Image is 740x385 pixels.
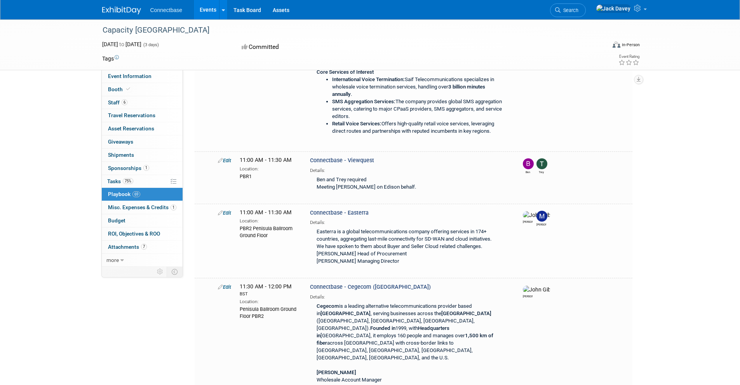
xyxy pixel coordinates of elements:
div: John Giblin [523,219,533,224]
a: more [102,254,183,267]
img: John Giblin [523,211,550,219]
td: Tags [102,55,119,62]
span: Search [561,7,578,13]
a: Search [550,3,586,17]
span: ROI, Objectives & ROO [108,231,160,237]
div: John Giblin [523,293,533,298]
div: Event Rating [618,55,639,59]
b: [GEOGRAPHIC_DATA] [320,310,371,316]
span: Shipments [108,152,134,158]
li: Saif Telecommunications specializes in wholesale voice termination services, handling over . [332,76,506,98]
span: 11:30 AM - 12:00 PM [240,283,298,297]
a: Edit [218,210,231,216]
span: Connectbase - Easterra [310,210,369,216]
span: 7 [141,244,147,250]
a: Edit [218,284,231,290]
a: Misc. Expenses & Credits1 [102,201,183,214]
span: Budget [108,217,125,224]
div: PBR1 [240,172,298,180]
b: SMS Aggregation Services: [332,99,395,104]
span: Connectbase - Cegecom ([GEOGRAPHIC_DATA]) [310,284,431,290]
li: Offers high-quality retail voice services, leveraging direct routes and partnerships with reputed... [332,120,506,135]
b: Retail Voice Services: [332,121,381,127]
div: Details: [310,291,510,300]
span: Asset Reservations [108,125,154,132]
div: Event Format [560,40,640,52]
div: PBR2 Penisula Ballroom Ground Floor [240,224,298,239]
img: Trey Willis [536,158,547,169]
a: Edit [218,158,231,163]
span: Connectbase [150,7,183,13]
a: Booth [102,83,183,96]
td: Personalize Event Tab Strip [153,267,167,277]
a: Sponsorships1 [102,162,183,175]
div: Location: [240,217,298,224]
i: Booth reservation complete [126,87,130,91]
span: Event Information [108,73,151,79]
a: Tasks75% [102,175,183,188]
span: Booth [108,86,132,92]
a: Staff6 [102,96,183,109]
a: Shipments [102,149,183,161]
a: Travel Reservations [102,109,183,122]
b: 1,500 km of fiber [317,333,493,346]
div: Trey Willis [536,169,546,174]
span: 1 [143,165,149,171]
span: Travel Reservations [108,112,155,118]
b: [GEOGRAPHIC_DATA] [441,310,491,316]
span: 11:00 AM - 11:30 AM [240,209,292,216]
div: Easterra is a global telecommunications company offering services in 174+ countries, aggregating ... [310,226,510,268]
span: 11:00 AM - 11:30 AM [240,157,292,163]
span: 6 [122,99,127,105]
span: Tasks [107,178,133,184]
a: Attachments7 [102,241,183,253]
div: In-Person [622,42,640,48]
div: Mary Ann Rose [536,222,546,227]
b: Founded in [370,325,395,331]
div: Location: [240,297,298,305]
div: Ben and Trey required Meeting [PERSON_NAME] on Edison behalf. [310,174,510,194]
b: [PERSON_NAME] [317,369,356,375]
span: Giveaways [108,139,133,145]
a: Playbook69 [102,188,183,201]
b: Headquarters in [317,325,449,338]
b: 3 billion minutes annually [332,84,485,97]
a: Budget [102,214,183,227]
div: Details: [310,165,510,174]
span: Sponsorships [108,165,149,171]
span: (3 days) [143,42,159,47]
a: Giveaways [102,135,183,148]
span: more [106,257,119,263]
span: Connectbase - Viewquest [310,157,374,164]
span: Attachments [108,244,147,250]
span: Playbook [108,191,140,197]
img: Jack Davey [596,4,631,13]
a: Asset Reservations [102,122,183,135]
span: 75% [123,178,133,184]
img: Format-Inperson.png [613,42,620,48]
b: International Voice Termination: [332,76,405,82]
span: Staff [108,99,127,106]
li: The company provides global SMS aggregation services, catering to major CPaaS providers, SMS aggr... [332,98,506,120]
td: Toggle Event Tabs [167,267,183,277]
span: [DATE] [DATE] [102,41,141,47]
span: 1 [171,205,176,210]
div: Details: [310,217,510,226]
span: 69 [132,191,140,197]
img: John Giblin [523,286,550,293]
a: ROI, Objectives & ROO [102,227,183,240]
img: Ben Edmond [523,158,534,169]
b: Cegecom [317,303,339,309]
span: to [118,41,125,47]
div: Capacity [GEOGRAPHIC_DATA] [100,23,594,37]
div: BST [240,291,298,297]
img: Mary Ann Rose [536,211,547,222]
span: Misc. Expenses & Credits [108,204,176,210]
a: Event Information [102,70,183,83]
div: Committed [239,40,411,54]
b: Core Services of Interest [317,69,374,75]
div: Location: [240,165,298,172]
div: Ben Edmond [523,169,533,174]
div: Penisula Ballroom Ground Floor PBR2 [240,305,298,320]
img: ExhibitDay [102,7,141,14]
